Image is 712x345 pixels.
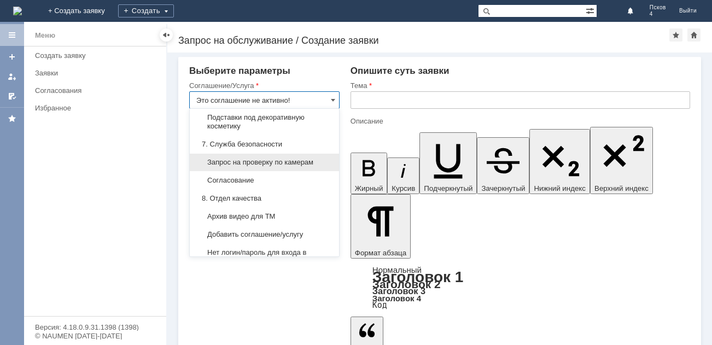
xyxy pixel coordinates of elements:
span: Расширенный поиск [586,5,597,15]
span: Псков [650,4,666,11]
button: Верхний индекс [590,127,653,194]
div: Запрос на обслуживание / Создание заявки [178,35,669,46]
span: Опишите суть заявки [351,66,450,76]
div: Соглашение/Услуга [189,82,337,89]
img: logo [13,7,22,15]
a: Заголовок 2 [372,278,441,290]
div: © NAUMEN [DATE]-[DATE] [35,332,155,340]
a: Согласования [31,82,164,99]
a: Заголовок 4 [372,294,421,303]
span: Выберите параметры [189,66,290,76]
a: Создать заявку [3,48,21,66]
a: Перейти на домашнюю страницу [13,7,22,15]
a: Заявки [31,65,164,81]
button: Подчеркнутый [419,132,477,194]
span: Добавить соглашение/услугу [196,230,332,239]
span: Зачеркнутый [481,184,525,192]
button: Жирный [351,153,388,194]
span: 8. Отдел качества [196,194,332,203]
a: Мои заявки [3,68,21,85]
div: Меню [35,29,55,42]
span: Нижний индекс [534,184,586,192]
button: Формат абзаца [351,194,411,259]
div: Скрыть меню [160,28,173,42]
a: Код [372,300,387,310]
div: Версия: 4.18.0.9.31.1398 (1398) [35,324,155,331]
span: Архив видео для ТМ [196,212,332,221]
span: 7. Служба безопасности [196,140,332,149]
div: Создать [118,4,174,17]
div: Заявки [35,69,160,77]
button: Зачеркнутый [477,137,529,194]
span: Курсив [392,184,415,192]
span: Подчеркнутый [424,184,472,192]
button: Курсив [387,157,419,194]
div: Описание [351,118,688,125]
a: Заголовок 3 [372,286,425,296]
span: Запрос на проверку по камерам [196,158,332,167]
a: Мои согласования [3,87,21,105]
button: Нижний индекс [529,129,590,194]
div: Создать заявку [35,51,160,60]
span: Формат абзаца [355,249,406,257]
div: Формат абзаца [351,266,690,309]
div: Тема [351,82,688,89]
a: Нормальный [372,265,422,274]
div: Избранное [35,104,148,112]
span: Подставки под декоративную косметику [196,113,332,131]
a: Заголовок 1 [372,268,464,285]
span: Нет логин/пароль для входа в [GEOGRAPHIC_DATA] [196,248,332,266]
span: 4 [650,11,666,17]
a: Создать заявку [31,47,164,64]
div: Сделать домашней страницей [687,28,701,42]
span: Жирный [355,184,383,192]
span: Верхний индекс [594,184,649,192]
span: Согласование [196,176,332,185]
div: Согласования [35,86,160,95]
div: Добавить в избранное [669,28,682,42]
